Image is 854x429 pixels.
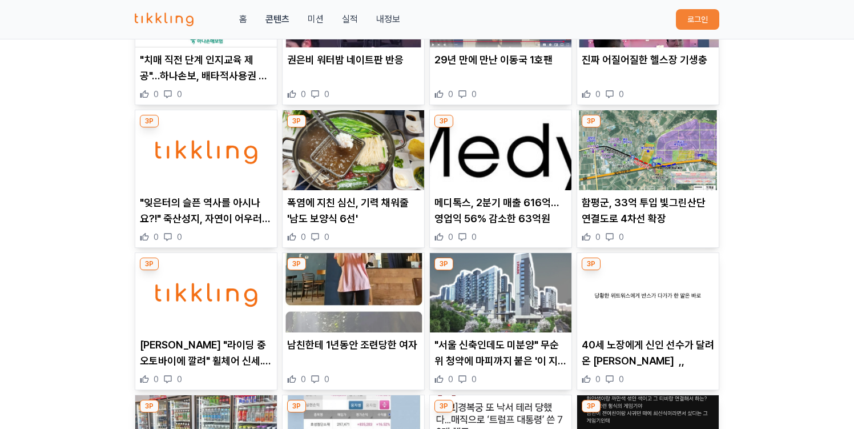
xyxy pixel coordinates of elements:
span: 0 [619,374,624,385]
p: 진짜 어질어질한 헬스장 기생충 [582,52,714,68]
img: 40세 노장에게 신인 선수가 달려온 이유 ,, [577,253,719,333]
a: 내정보 [376,13,400,26]
div: 3P [140,400,159,412]
a: 홈 [239,13,247,26]
a: 실적 [342,13,358,26]
div: 3P [287,258,306,270]
p: "서울 신축인데도 미분양" 무순위 청약에 마피까지 붙은 '이 지역' 대단지 아파트 [434,337,567,369]
p: 남친한테 1년동안 조련당한 여자 [287,337,420,353]
p: "치매 직전 단계 인지교육 제공"…하나손보, 배타적사용권 획득 [140,52,272,84]
p: 폭염에 지친 심신, 기력 채워줄 '남도 보양식 6선' [287,195,420,227]
div: 3P "서울 신축인데도 미분양" 무순위 청약에 마피까지 붙은 '이 지역' 대단지 아파트 "서울 신축인데도 미분양" 무순위 청약에 마피까지 붙은 '이 지역' 대단지 아파트 0 0 [429,252,572,391]
div: 3P [287,400,306,412]
span: 0 [595,374,601,385]
div: 3P 노홍철 "라이딩 중 오토바이에 깔려" 휠체어 신세...또 음주운전 의혹?(+바이크사고, 논란, 재산, 홍철책빵) [PERSON_NAME] "라이딩 중 오토바이에 깔려" ... [135,252,277,391]
div: 3P [434,400,453,412]
p: 40세 노장에게 신인 선수가 달려온 [PERSON_NAME] ,, [582,337,714,369]
div: 3P 40세 노장에게 신인 선수가 달려온 이유 ,, 40세 노장에게 신인 선수가 달려온 [PERSON_NAME] ,, 0 0 [577,252,719,391]
span: 0 [301,89,306,100]
p: "잊은터의 슬픈 역사를 아시나요?!" 죽산성지, 자연이 어우러진 [DEMOGRAPHIC_DATA]의 공간 [140,195,272,227]
img: 티끌링 [135,13,194,26]
div: 3P [582,400,601,412]
a: 콘텐츠 [265,13,289,26]
div: 3P [434,115,453,127]
img: 남친한테 1년동안 조련당한 여자 [283,253,424,333]
span: 0 [154,231,159,243]
p: 함평군, 33억 투입 빛그린산단 연결도로 4차선 확장 [582,195,714,227]
div: 3P [287,115,306,127]
div: 3P [434,258,453,270]
div: 3P 폭염에 지친 심신, 기력 채워줄 '남도 보양식 6선' 폭염에 지친 심신, 기력 채워줄 '남도 보양식 6선' 0 0 [282,110,425,248]
img: 폭염에 지친 심신, 기력 채워줄 '남도 보양식 6선' [283,110,424,190]
button: 로그인 [676,9,719,30]
div: 3P [582,258,601,270]
div: 3P [582,115,601,127]
span: 0 [472,89,477,100]
div: 3P 메디톡스, 2분기 매출 616억…영업익 56% 감소한 63억원 메디톡스, 2분기 매출 616억…영업익 56% 감소한 63억원 0 0 [429,110,572,248]
span: 0 [324,89,329,100]
p: [PERSON_NAME] "라이딩 중 오토바이에 깔려" 휠체어 신세...또 음주운전 의혹?(+바이크사고, 논란, 재산, 홍철책빵) [140,337,272,369]
div: 3P [140,258,159,270]
p: 29년 만에 만난 이동국 1호팬 [434,52,567,68]
img: 노홍철 "라이딩 중 오토바이에 깔려" 휠체어 신세...또 음주운전 의혹?(+바이크사고, 논란, 재산, 홍철책빵) [135,253,277,333]
span: 0 [301,231,306,243]
span: 0 [472,231,477,243]
span: 0 [177,374,182,385]
span: 0 [595,231,601,243]
span: 0 [472,374,477,385]
img: 메디톡스, 2분기 매출 616억…영업익 56% 감소한 63억원 [430,110,571,190]
span: 0 [595,89,601,100]
p: 메디톡스, 2분기 매출 616억…영업익 56% 감소한 63억원 [434,195,567,227]
p: 권은비 워터밤 네이트판 반응 [287,52,420,68]
span: 0 [154,89,159,100]
span: 0 [154,374,159,385]
button: 미션 [308,13,324,26]
span: 0 [619,89,624,100]
img: "서울 신축인데도 미분양" 무순위 청약에 마피까지 붙은 '이 지역' 대단지 아파트 [430,253,571,333]
span: 0 [301,374,306,385]
img: "잊은터의 슬픈 역사를 아시나요?!" 죽산성지, 자연이 어우러진 성찰의 공간 [135,110,277,190]
span: 0 [448,231,453,243]
div: 3P [140,115,159,127]
div: 3P 남친한테 1년동안 조련당한 여자 남친한테 1년동안 조련당한 여자 0 0 [282,252,425,391]
span: 0 [619,231,624,243]
span: 0 [324,231,329,243]
span: 0 [448,374,453,385]
span: 0 [177,89,182,100]
div: 3P 함평군, 33억 투입 빛그린산단 연결도로 4차선 확장 함평군, 33억 투입 빛그린산단 연결도로 4차선 확장 0 0 [577,110,719,248]
span: 0 [324,374,329,385]
span: 0 [448,89,453,100]
span: 0 [177,231,182,243]
div: 3P "잊은터의 슬픈 역사를 아시나요?!" 죽산성지, 자연이 어우러진 성찰의 공간 "잊은터의 슬픈 역사를 아시나요?!" 죽산성지, 자연이 어우러진 [DEMOGRAPHIC_DA... [135,110,277,248]
img: 함평군, 33억 투입 빛그린산단 연결도로 4차선 확장 [577,110,719,190]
